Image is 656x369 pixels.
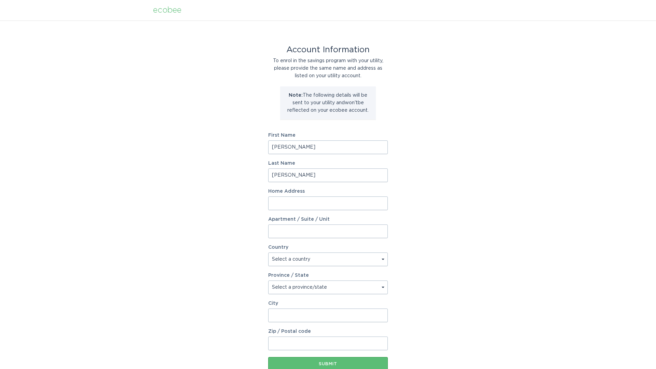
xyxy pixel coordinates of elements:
[268,273,309,278] label: Province / State
[268,133,388,138] label: First Name
[268,57,388,80] div: To enrol in the savings program with your utility, please provide the same name and address as li...
[268,329,388,334] label: Zip / Postal code
[268,189,388,194] label: Home Address
[285,92,371,114] p: The following details will be sent to your utility and won't be reflected on your ecobee account.
[289,93,303,98] strong: Note:
[272,362,384,366] div: Submit
[268,301,388,306] label: City
[268,245,288,250] label: Country
[268,161,388,166] label: Last Name
[153,6,181,14] div: ecobee
[268,217,388,222] label: Apartment / Suite / Unit
[268,46,388,54] div: Account Information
